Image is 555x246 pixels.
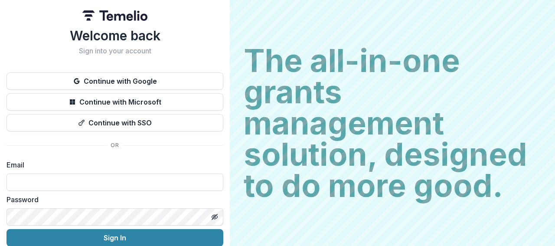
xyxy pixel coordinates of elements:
h2: Sign into your account [7,47,223,55]
button: Toggle password visibility [208,210,222,224]
img: Temelio [82,10,147,21]
label: Email [7,160,218,170]
button: Continue with Google [7,72,223,90]
button: Continue with Microsoft [7,93,223,111]
label: Password [7,194,218,205]
h1: Welcome back [7,28,223,43]
button: Continue with SSO [7,114,223,131]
